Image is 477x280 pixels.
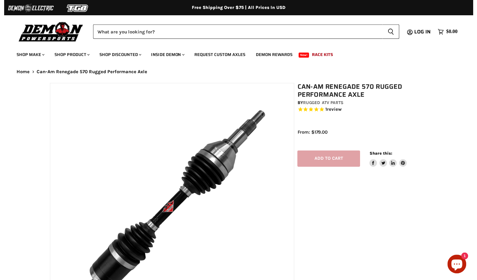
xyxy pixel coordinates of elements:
a: Race Kits [308,49,339,62]
a: Request Custom Axles [189,49,250,62]
img: Demon Powersports [13,21,83,43]
span: From: $179.00 [298,131,329,137]
h1: Can-Am Renegade 570 Rugged Performance Axle [298,84,434,100]
a: Shop Discounted [92,49,143,62]
img: TGB Logo 2 [51,2,99,14]
span: Log in [417,28,434,36]
form: Product [90,25,402,39]
a: Rugged ATV Parts [304,102,345,107]
div: by [298,101,434,108]
span: review [328,108,343,114]
a: Demon Rewards [251,49,298,62]
span: $0.00 [450,29,461,35]
img: Demon Electric Logo 2 [3,2,51,14]
a: Log in [414,30,438,35]
a: Shop Product [46,49,91,62]
a: Home [13,70,26,76]
span: Rated 5.0 out of 5 stars 1 reviews [298,108,434,115]
a: Inside Demon [145,49,187,62]
span: Can-Am Renegade 570 Rugged Performance Axle [33,70,146,76]
a: Shop Make [8,49,45,62]
aside: Share this: [372,153,409,170]
span: Share this: [372,153,394,158]
a: $0.00 [438,28,464,37]
inbox-online-store-chat: Shopify online store chat [449,259,472,280]
ul: Main menu [8,46,459,62]
input: Search [90,25,385,39]
span: 1 reviews [327,108,343,114]
span: New! [300,53,310,59]
button: Search [385,25,402,39]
